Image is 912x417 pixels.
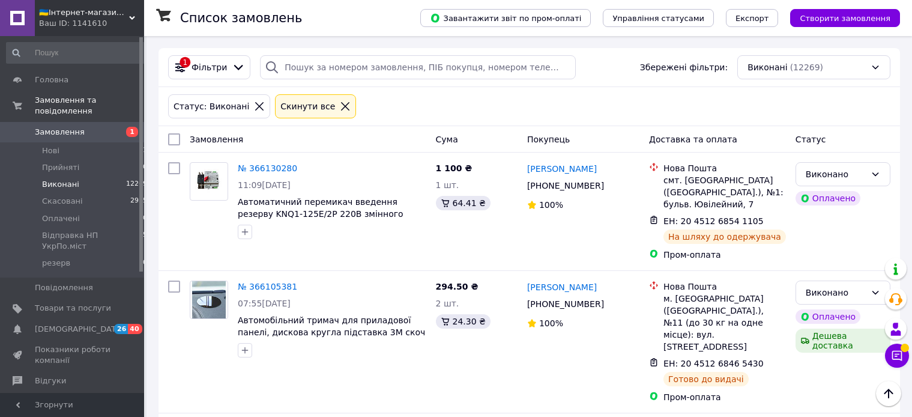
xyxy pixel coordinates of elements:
span: Покупець [527,135,570,144]
div: Дешева доставка [796,329,890,353]
span: 2 шт. [436,299,459,308]
span: Виконані [42,179,79,190]
button: Наверх [876,381,901,406]
img: Фото товару [192,281,226,318]
h1: Список замовлень [180,11,302,25]
div: Нова Пошта [663,162,786,174]
a: Автоматичний перемикач введення резерву KNQ1-125E/2P 220В змінного струму АВР однофазний [238,197,403,231]
button: Управління статусами [603,9,714,27]
input: Пошук [6,42,148,64]
div: Cкинути все [278,100,337,113]
span: Відгуки [35,376,66,386]
button: Експорт [726,9,779,27]
span: Нові [42,145,59,156]
span: [PHONE_NUMBER] [527,299,604,309]
div: Нова Пошта [663,281,786,293]
button: Чат з покупцем [885,344,909,368]
span: 2955 [130,196,147,207]
div: м. [GEOGRAPHIC_DATA] ([GEOGRAPHIC_DATA].), №11 (до 30 кг на одне місце): вул. [STREET_ADDRESS] [663,293,786,353]
span: Управління статусами [612,14,704,23]
span: Відправка НП УкрПо.міст [42,230,143,252]
button: Завантажити звіт по пром-оплаті [420,9,591,27]
span: Повідомлення [35,282,93,293]
div: 64.41 ₴ [436,196,491,210]
span: 🇺🇦Інтернет-магазин "VM24" - Відправлення товарів в день замовлення. [39,7,129,18]
a: [PERSON_NAME] [527,163,597,175]
span: резерв [42,258,70,269]
span: Створити замовлення [800,14,890,23]
span: 100% [539,200,563,210]
span: Збережені фільтри: [640,61,728,73]
div: смт. [GEOGRAPHIC_DATA] ([GEOGRAPHIC_DATA].), №1: бульв. Ювілейний, 7 [663,174,786,210]
div: Пром-оплата [663,391,786,403]
span: Головна [35,75,68,85]
div: Оплачено [796,191,860,205]
span: Скасовані [42,196,83,207]
span: 26 [114,324,128,334]
img: Фото товару [195,163,223,200]
span: Виконані [747,61,788,73]
span: ЕН: 20 4512 6854 1105 [663,216,764,226]
span: Завантажити звіт по пром-оплаті [430,13,581,23]
span: 0 [143,213,147,224]
div: Виконано [806,168,866,181]
div: Готово до видачі [663,372,749,386]
span: 12269 [126,179,147,190]
span: 0 [143,258,147,269]
a: Фото товару [190,281,228,319]
span: Прийняті [42,162,79,173]
span: 11:09[DATE] [238,180,291,190]
div: Ваш ID: 1141610 [39,18,144,29]
span: Замовлення та повідомлення [35,95,144,117]
input: Пошук за номером замовлення, ПІБ покупця, номером телефону, Email, номером накладної [260,55,576,79]
span: ЕН: 20 4512 6846 5430 [663,359,764,368]
span: [PHONE_NUMBER] [527,181,604,190]
a: Створити замовлення [778,13,900,22]
span: Замовлення [190,135,243,144]
span: 0 [143,162,147,173]
span: Доставка та оплата [649,135,737,144]
div: Пром-оплата [663,249,786,261]
a: № 366105381 [238,282,297,291]
a: [PERSON_NAME] [527,281,597,293]
span: Cума [436,135,458,144]
span: 1 шт. [436,180,459,190]
span: 294.50 ₴ [436,282,479,291]
button: Створити замовлення [790,9,900,27]
span: Експорт [735,14,769,23]
span: Статус [796,135,826,144]
div: Виконано [806,286,866,299]
span: 1 [143,145,147,156]
span: Оплачені [42,213,80,224]
a: № 366130280 [238,163,297,173]
div: 24.30 ₴ [436,314,491,329]
span: Товари та послуги [35,303,111,314]
a: Автомобільний тримач для приладової панелі, дискова кругла підставка 3M скоч — 72мм\78мм [238,315,425,349]
a: Фото товару [190,162,228,201]
span: 07:55[DATE] [238,299,291,308]
span: (12269) [790,62,823,72]
span: 1 100 ₴ [436,163,473,173]
span: Показники роботи компанії [35,344,111,366]
span: 5 [143,230,147,252]
span: 1 [126,127,138,137]
div: Оплачено [796,309,860,324]
span: Фільтри [192,61,227,73]
div: Статус: Виконані [171,100,252,113]
span: Замовлення [35,127,85,138]
div: На шляху до одержувача [663,230,786,244]
span: [DEMOGRAPHIC_DATA] [35,324,124,335]
span: 100% [539,318,563,328]
span: 40 [128,324,142,334]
